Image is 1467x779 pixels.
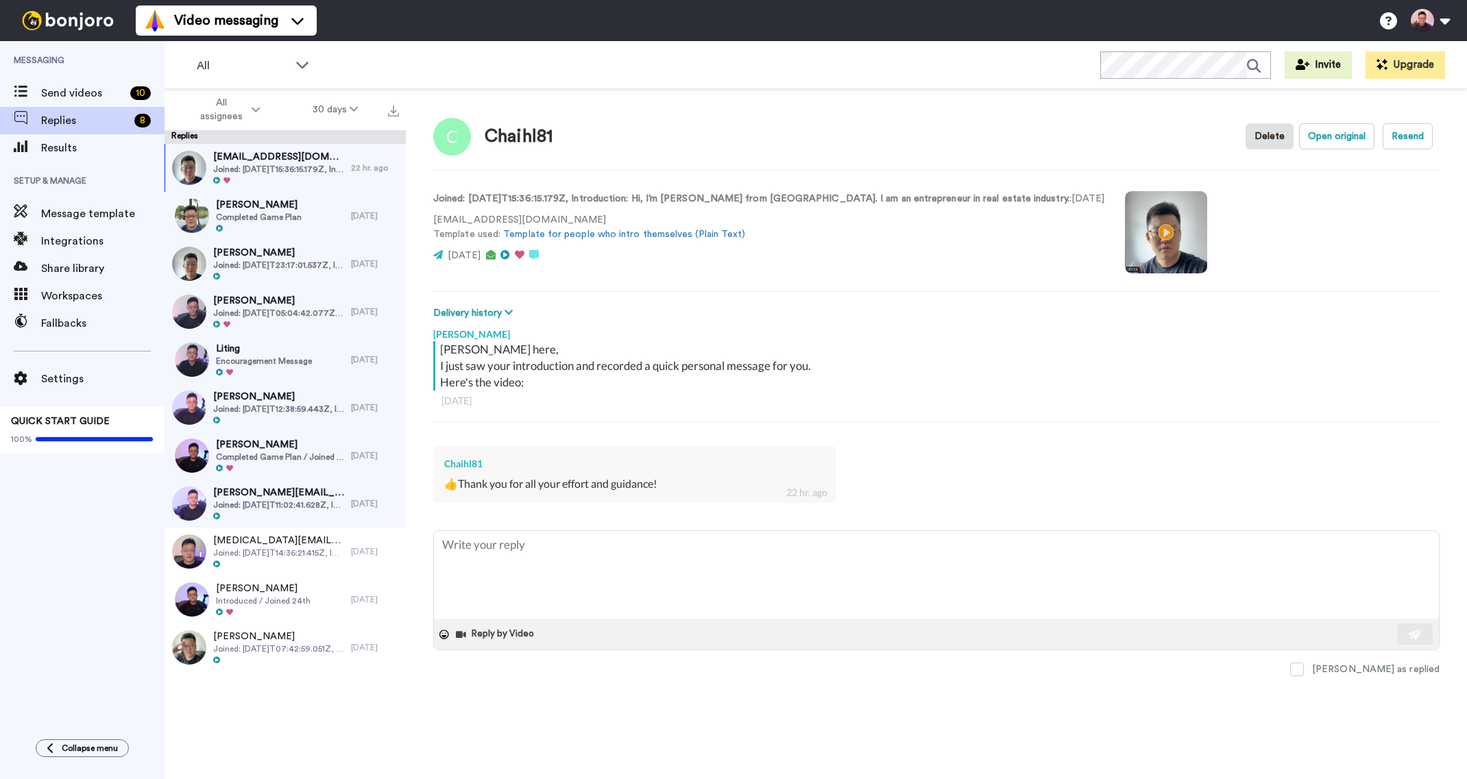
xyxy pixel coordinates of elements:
div: Replies [165,130,406,144]
span: Collapse menu [62,743,118,754]
a: [PERSON_NAME]Completed Game Plan / Joined 21st[DATE] [165,432,406,480]
span: All [197,58,289,74]
span: 100% [11,434,32,445]
span: Joined: [DATE]T23:17:01.537Z, Introduction: Hi [PERSON_NAME], Im [PERSON_NAME] from SG and am cur... [213,260,344,271]
img: fce0e359-3ad7-4a91-a196-5baee16294b9-thumb.jpg [172,486,206,521]
a: [PERSON_NAME]Completed Game Plan[DATE] [165,192,406,240]
div: Chaihl81 [444,457,825,471]
img: send-white.svg [1408,629,1423,640]
span: All assignees [193,96,249,123]
img: ab24f1e4-0ff5-4128-8c78-f195fc27dfba-thumb.jpg [172,391,206,425]
span: Joined: [DATE]T11:02:41.628Z, Introduction: Hi! I’m Ragu from [GEOGRAPHIC_DATA]. I’m very keen on... [213,499,344,510]
button: Reply by Video [454,624,538,645]
span: Video messaging [174,11,278,30]
button: Upgrade [1366,51,1445,79]
span: [EMAIL_ADDRESS][DOMAIN_NAME] [213,150,344,164]
p: : [DATE] [433,192,1104,206]
div: [DATE] [351,642,399,653]
span: Integrations [41,233,165,249]
a: [MEDICAL_DATA][EMAIL_ADDRESS][DOMAIN_NAME]Joined: [DATE]T14:36:21.415Z, Introduction: Hi I am [PE... [165,528,406,576]
img: 930d1414-f800-45b4-b31f-7fa89126ead2-thumb.jpg [172,534,206,569]
span: Message template [41,206,165,222]
div: 8 [134,114,151,127]
div: [DATE] [351,402,399,413]
div: [DATE] [351,354,399,365]
button: Collapse menu [36,739,129,757]
button: Resend [1383,123,1433,149]
img: 5771e908-08d3-496f-9e73-d2a26ee4da02-thumb.jpg [175,343,209,377]
div: [DATE] [351,258,399,269]
span: Results [41,140,165,156]
div: 22 hr. ago [786,486,827,499]
img: e2ab80b6-6462-454b-a9dd-d1f6f2996ee4-thumb.jpg [175,438,209,473]
span: Completed Game Plan / Joined 21st [216,452,344,462]
span: [MEDICAL_DATA][EMAIL_ADDRESS][DOMAIN_NAME] [213,534,344,547]
span: Joined: [DATE]T14:36:21.415Z, Introduction: Hi I am [PERSON_NAME] from [GEOGRAPHIC_DATA]. I do fx... [213,547,344,558]
img: 16b96350-813e-49a0-9921-e42c7a640e92-thumb.jpg [175,199,209,233]
div: [PERSON_NAME] here, I just saw your introduction and recorded a quick personal message for you. H... [440,341,1436,391]
img: export.svg [388,106,399,116]
img: f2314de3-9116-4ec1-af85-d626046a835b-thumb.jpg [172,630,206,665]
a: LitingEncouragement Message[DATE] [165,336,406,384]
img: 2bfeec0d-413e-4275-b01a-c0c510d6474f-thumb.jpg [172,247,206,281]
a: [PERSON_NAME]Joined: [DATE]T07:42:59.051Z, Introduction: Hi I’m [PERSON_NAME] from SG. I do real ... [165,623,406,671]
span: Fallbacks [41,315,165,332]
div: [DATE] [351,498,399,509]
div: 22 hr. ago [351,162,399,173]
span: [PERSON_NAME] [213,246,344,260]
span: Joined: [DATE]T12:38:59.443Z, Introduction: Hi. I am [PERSON_NAME]. From [GEOGRAPHIC_DATA]. I was... [213,404,344,415]
p: [EMAIL_ADDRESS][DOMAIN_NAME] Template used: [433,213,1104,242]
div: [DATE] [351,306,399,317]
button: Open original [1299,123,1374,149]
button: All assignees [167,90,287,129]
img: Image of Chaihl81 [433,118,471,156]
strong: Joined: [DATE]T15:36:15.179Z, Introduction: Hi, I’m [PERSON_NAME] from [GEOGRAPHIC_DATA]. I am an... [433,194,1069,203]
img: 81d4359f-c844-42d7-ab97-7c65c1952357-thumb.jpg [172,151,206,185]
img: a52b00f4-c5a2-4fb7-82fc-efbe59c8fb7e-thumb.jpg [172,295,206,329]
span: QUICK START GUIDE [11,417,110,426]
a: [PERSON_NAME][EMAIL_ADDRESS][DOMAIN_NAME]Joined: [DATE]T11:02:41.628Z, Introduction: Hi! I’m Ragu... [165,480,406,528]
a: [PERSON_NAME]Joined: [DATE]T23:17:01.537Z, Introduction: Hi [PERSON_NAME], Im [PERSON_NAME] from ... [165,240,406,288]
div: 👍Thank you for all your effort and guidance! [444,476,825,492]
span: Send videos [41,85,125,101]
span: [PERSON_NAME] [213,294,344,308]
span: [PERSON_NAME] [216,198,302,212]
div: [DATE] [441,394,1431,408]
span: Joined: [DATE]T05:04:42.077Z, Introduction: Hi, i'm [PERSON_NAME], a property agent. Looking forw... [213,308,344,319]
span: [PERSON_NAME] [213,390,344,404]
div: 10 [130,86,151,100]
div: [PERSON_NAME] [433,321,1440,341]
span: [PERSON_NAME][EMAIL_ADDRESS][DOMAIN_NAME] [213,486,344,499]
div: Chaihl81 [485,127,553,147]
span: [PERSON_NAME] [216,438,344,452]
button: Export all results that match these filters now. [384,99,403,120]
span: Introduced / Joined 24th [216,595,311,606]
span: Encouragement Message [216,356,312,367]
span: Settings [41,371,165,387]
a: [PERSON_NAME]Joined: [DATE]T12:38:59.443Z, Introduction: Hi. I am [PERSON_NAME]. From [GEOGRAPHIC... [165,384,406,432]
a: [EMAIL_ADDRESS][DOMAIN_NAME]Joined: [DATE]T15:36:15.179Z, Introduction: Hi, I’m [PERSON_NAME] fro... [165,144,406,192]
button: Invite [1285,51,1352,79]
span: [PERSON_NAME] [216,582,311,595]
button: Delivery history [433,306,517,321]
button: 30 days [287,97,385,122]
span: Liting [216,342,312,356]
img: df874264-a209-4c50-a142-05e5037030dc-thumb.jpg [175,582,209,617]
img: vm-color.svg [144,10,166,32]
div: [DATE] [351,594,399,605]
img: bj-logo-header-white.svg [16,11,119,30]
span: [PERSON_NAME] [213,630,344,643]
a: [PERSON_NAME]Introduced / Joined 24th[DATE] [165,576,406,623]
span: Completed Game Plan [216,212,302,223]
span: Joined: [DATE]T15:36:15.179Z, Introduction: Hi, I’m [PERSON_NAME] from [GEOGRAPHIC_DATA]. I am an... [213,164,344,175]
a: [PERSON_NAME]Joined: [DATE]T05:04:42.077Z, Introduction: Hi, i'm [PERSON_NAME], a property agent.... [165,288,406,336]
div: [DATE] [351,546,399,557]
div: [DATE] [351,450,399,461]
span: Replies [41,112,129,129]
button: Delete [1246,123,1294,149]
span: Joined: [DATE]T07:42:59.051Z, Introduction: Hi I’m [PERSON_NAME] from SG. I do real estate busine... [213,643,344,654]
span: Workspaces [41,288,165,304]
span: Share library [41,260,165,277]
span: [DATE] [448,251,481,260]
